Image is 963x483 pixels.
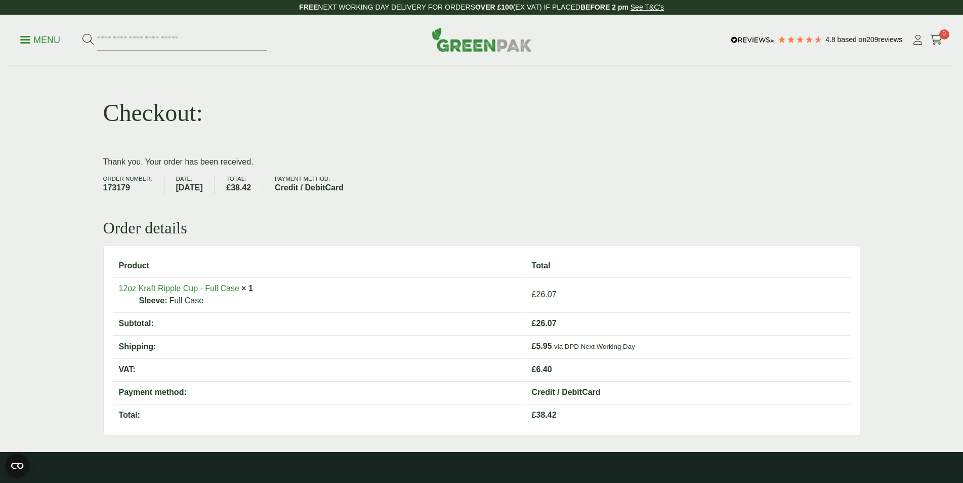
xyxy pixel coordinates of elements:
[475,3,513,11] strong: OVER £100
[103,218,860,237] h2: Order details
[532,342,552,350] span: 5.95
[866,35,878,44] span: 209
[226,183,231,192] span: £
[911,35,924,45] i: My Account
[532,411,536,419] span: £
[103,98,203,128] h1: Checkout:
[103,156,860,168] p: Thank you. Your order has been received.
[930,32,943,48] a: 0
[20,34,60,46] p: Menu
[532,290,536,299] span: £
[113,381,525,403] th: Payment method:
[825,35,837,44] span: 4.8
[532,365,552,374] span: 6.40
[526,255,851,276] th: Total
[532,319,557,328] span: 26.07
[532,290,557,299] bdi: 26.07
[176,182,202,194] strong: [DATE]
[731,36,775,44] img: REVIEWS.io
[878,35,902,44] span: reviews
[930,35,943,45] i: Cart
[113,312,525,334] th: Subtotal:
[939,29,949,39] span: 0
[532,411,557,419] span: 38.42
[139,295,168,307] strong: Sleeve:
[532,342,536,350] span: £
[532,365,536,374] span: £
[139,295,519,307] p: Full Case
[113,255,525,276] th: Product
[777,35,823,44] div: 4.78 Stars
[176,176,215,194] li: Date:
[532,319,536,328] span: £
[526,381,851,403] td: Credit / DebitCard
[432,27,532,52] img: GreenPak Supplies
[113,404,525,426] th: Total:
[631,3,664,11] a: See T&C's
[113,335,525,357] th: Shipping:
[241,284,253,293] strong: × 1
[299,3,318,11] strong: FREE
[226,176,263,194] li: Total:
[275,176,355,194] li: Payment method:
[275,182,344,194] strong: Credit / DebitCard
[20,34,60,44] a: Menu
[103,182,152,194] strong: 173179
[226,183,251,192] bdi: 38.42
[5,454,29,478] button: Open CMP widget
[838,35,867,44] span: Based on
[113,358,525,380] th: VAT:
[554,343,635,350] small: via DPD Next Working Day
[119,284,239,293] a: 12oz Kraft Ripple Cup - Full Case
[580,3,629,11] strong: BEFORE 2 pm
[103,176,164,194] li: Order number:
